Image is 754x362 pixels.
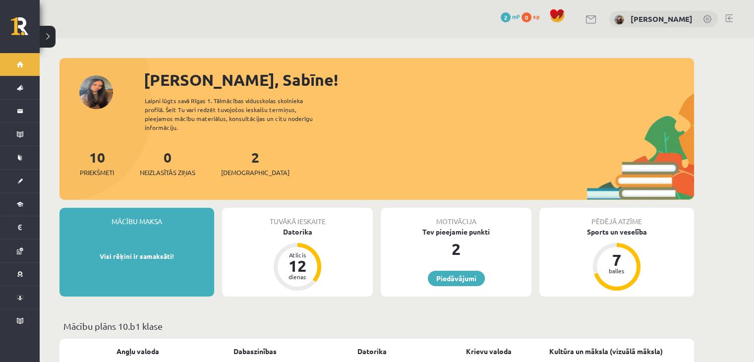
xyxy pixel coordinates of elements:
[539,227,694,292] a: Sports un veselība 7 balles
[428,271,485,286] a: Piedāvājumi
[80,148,114,178] a: 10Priekšmeti
[466,346,512,357] a: Krievu valoda
[64,251,209,261] p: Visi rēķini ir samaksāti!
[614,15,624,25] img: Sabīne Eiklone
[63,319,690,333] p: Mācību plāns 10.b1 klase
[116,346,159,357] a: Angļu valoda
[539,227,694,237] div: Sports un veselība
[631,14,693,24] a: [PERSON_NAME]
[381,227,531,237] div: Tev pieejamie punkti
[522,12,531,22] span: 0
[602,252,632,268] div: 7
[80,168,114,178] span: Priekšmeti
[140,168,195,178] span: Neizlasītās ziņas
[221,148,290,178] a: 2[DEMOGRAPHIC_DATA]
[283,258,312,274] div: 12
[222,227,373,237] div: Datorika
[381,208,531,227] div: Motivācija
[145,96,330,132] div: Laipni lūgts savā Rīgas 1. Tālmācības vidusskolas skolnieka profilā. Šeit Tu vari redzēt tuvojošo...
[221,168,290,178] span: [DEMOGRAPHIC_DATA]
[222,227,373,292] a: Datorika Atlicis 12 dienas
[59,208,214,227] div: Mācību maksa
[283,252,312,258] div: Atlicis
[11,17,40,42] a: Rīgas 1. Tālmācības vidusskola
[222,208,373,227] div: Tuvākā ieskaite
[549,346,663,357] a: Kultūra un māksla (vizuālā māksla)
[539,208,694,227] div: Pēdējā atzīme
[233,346,277,357] a: Dabaszinības
[140,148,195,178] a: 0Neizlasītās ziņas
[501,12,511,22] span: 2
[381,237,531,261] div: 2
[533,12,539,20] span: xp
[602,268,632,274] div: balles
[357,346,387,357] a: Datorika
[501,12,520,20] a: 2 mP
[522,12,544,20] a: 0 xp
[144,68,694,92] div: [PERSON_NAME], Sabīne!
[283,274,312,280] div: dienas
[512,12,520,20] span: mP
